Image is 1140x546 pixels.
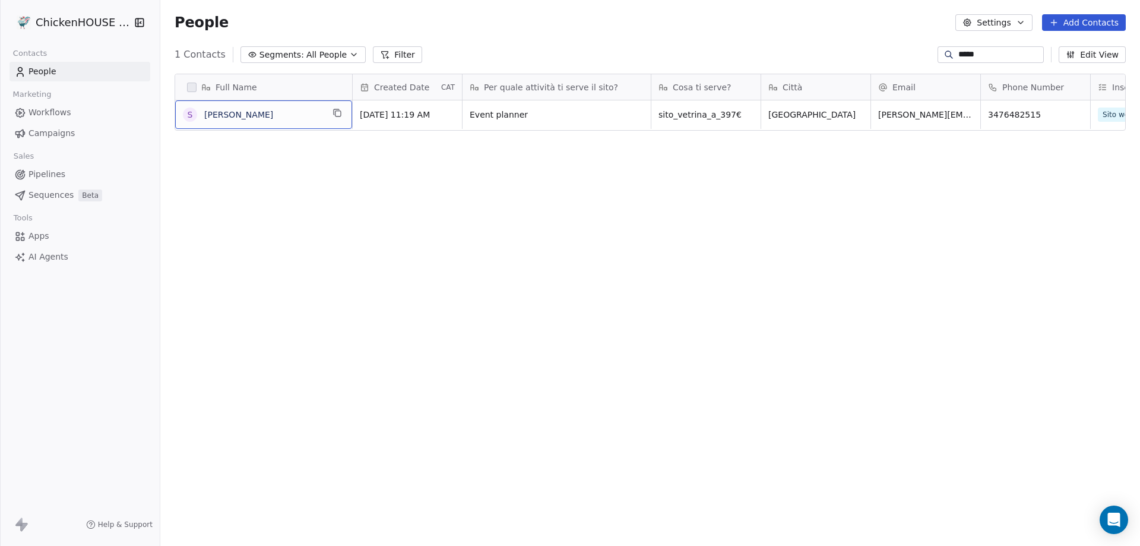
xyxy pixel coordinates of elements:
[360,109,455,121] span: [DATE] 11:19 AM
[28,251,68,263] span: AI Agents
[306,49,347,61] span: All People
[28,65,56,78] span: People
[188,109,193,121] div: S
[1002,81,1064,93] span: Phone Number
[204,110,273,119] a: [PERSON_NAME]
[9,165,150,184] a: Pipelines
[768,109,863,121] span: [GEOGRAPHIC_DATA]
[892,81,916,93] span: Email
[761,74,870,100] div: Città
[470,109,644,121] span: Event planner
[17,15,31,30] img: 4.jpg
[216,81,257,93] span: Full Name
[28,189,74,201] span: Sequences
[651,74,761,100] div: Cosa ti serve?
[14,12,126,33] button: ChickenHOUSE snc
[9,62,150,81] a: People
[9,124,150,143] a: Campaigns
[28,127,75,140] span: Campaigns
[175,14,229,31] span: People
[373,46,422,63] button: Filter
[28,106,71,119] span: Workflows
[9,247,150,267] a: AI Agents
[9,226,150,246] a: Apps
[8,147,39,165] span: Sales
[1100,506,1128,534] div: Open Intercom Messenger
[1042,14,1126,31] button: Add Contacts
[175,48,226,62] span: 1 Contacts
[871,74,980,100] div: Email
[463,74,651,100] div: Per quale attività ti serve il sito?
[1059,46,1126,63] button: Edit View
[28,230,49,242] span: Apps
[86,520,153,529] a: Help & Support
[78,190,102,201] span: Beta
[981,74,1090,100] div: Phone Number
[8,86,56,103] span: Marketing
[484,81,618,93] span: Per quale attività ti serve il sito?
[353,74,462,100] div: Created DateCAT
[175,100,353,526] div: grid
[955,14,1032,31] button: Settings
[28,168,65,181] span: Pipelines
[1098,108,1138,122] span: Sito web
[783,81,802,93] span: Città
[8,45,52,62] span: Contacts
[175,74,352,100] div: Full Name
[8,209,37,227] span: Tools
[9,185,150,205] a: SequencesBeta
[259,49,304,61] span: Segments:
[658,109,753,121] span: sito_vetrina_a_397€
[988,109,1083,121] span: 3476482515
[878,109,973,121] span: [PERSON_NAME][EMAIL_ADDRESS][PERSON_NAME][DOMAIN_NAME]
[673,81,731,93] span: Cosa ti serve?
[36,15,131,30] span: ChickenHOUSE snc
[374,81,429,93] span: Created Date
[9,103,150,122] a: Workflows
[441,83,455,92] span: CAT
[98,520,153,529] span: Help & Support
